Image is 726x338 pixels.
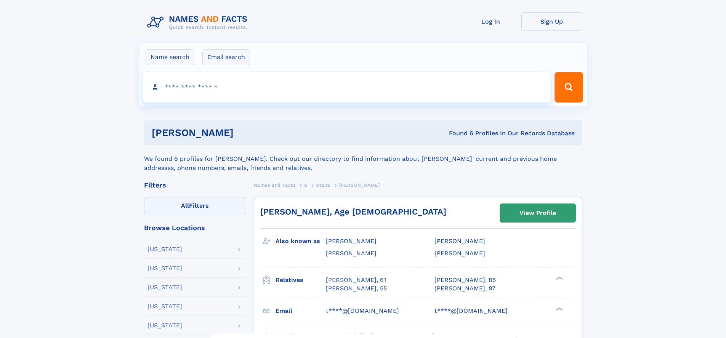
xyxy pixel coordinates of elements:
[316,183,330,188] span: Stairs
[521,12,582,31] a: Sign Up
[434,250,485,257] span: [PERSON_NAME]
[434,284,495,293] a: [PERSON_NAME], 87
[434,276,496,284] a: [PERSON_NAME], 85
[276,304,326,317] h3: Email
[152,128,341,138] h1: [PERSON_NAME]
[519,204,556,222] div: View Profile
[181,202,189,209] span: All
[326,250,377,257] span: [PERSON_NAME]
[500,204,575,222] a: View Profile
[144,182,246,189] div: Filters
[554,306,563,311] div: ❯
[326,284,387,293] a: [PERSON_NAME], 55
[460,12,521,31] a: Log In
[339,183,380,188] span: [PERSON_NAME]
[304,183,308,188] span: S
[147,322,182,328] div: [US_STATE]
[147,265,182,271] div: [US_STATE]
[276,235,326,248] h3: Also known as
[147,303,182,309] div: [US_STATE]
[434,237,485,245] span: [PERSON_NAME]
[326,276,386,284] a: [PERSON_NAME], 61
[260,207,446,216] a: [PERSON_NAME], Age [DEMOGRAPHIC_DATA]
[326,237,377,245] span: [PERSON_NAME]
[254,180,296,190] a: Names and Facts
[555,72,583,103] button: Search Button
[144,197,246,215] label: Filters
[304,180,308,190] a: S
[202,49,250,65] label: Email search
[554,276,563,280] div: ❯
[276,274,326,287] h3: Relatives
[147,246,182,252] div: [US_STATE]
[144,145,582,173] div: We found 6 profiles for [PERSON_NAME]. Check out our directory to find information about [PERSON_...
[147,284,182,290] div: [US_STATE]
[146,49,194,65] label: Name search
[143,72,551,103] input: search input
[341,129,575,138] div: Found 6 Profiles In Our Records Database
[144,12,254,33] img: Logo Names and Facts
[144,224,246,231] div: Browse Locations
[316,180,330,190] a: Stairs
